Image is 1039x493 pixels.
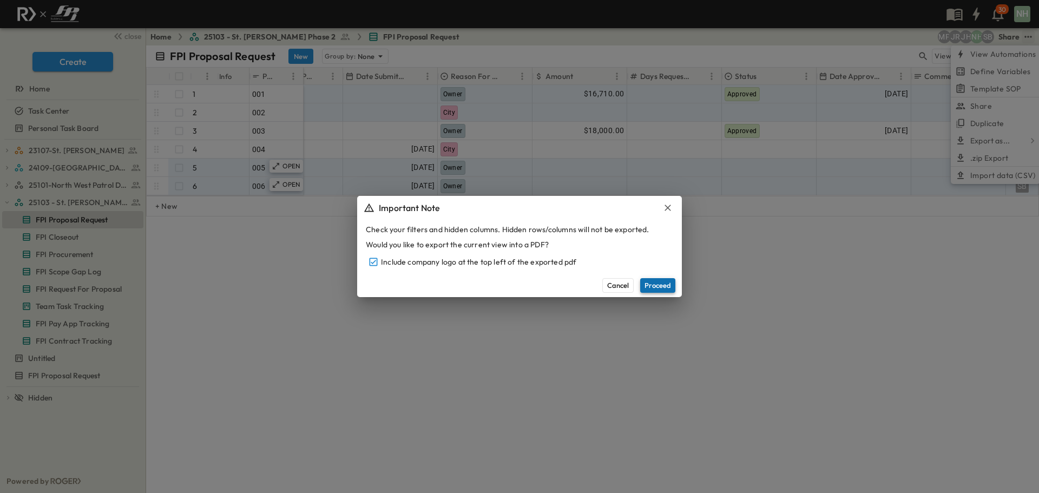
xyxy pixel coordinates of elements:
button: Cancel [602,278,634,292]
button: Proceed [640,278,675,292]
div: Include company logo at the top left of the exported pdf [366,254,673,269]
p: Would you like to export the current view into a PDF? [366,239,549,250]
h5: Important Note [379,201,440,214]
p: Check your filters and hidden columns. Hidden rows/columns will not be exported. [366,224,649,235]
